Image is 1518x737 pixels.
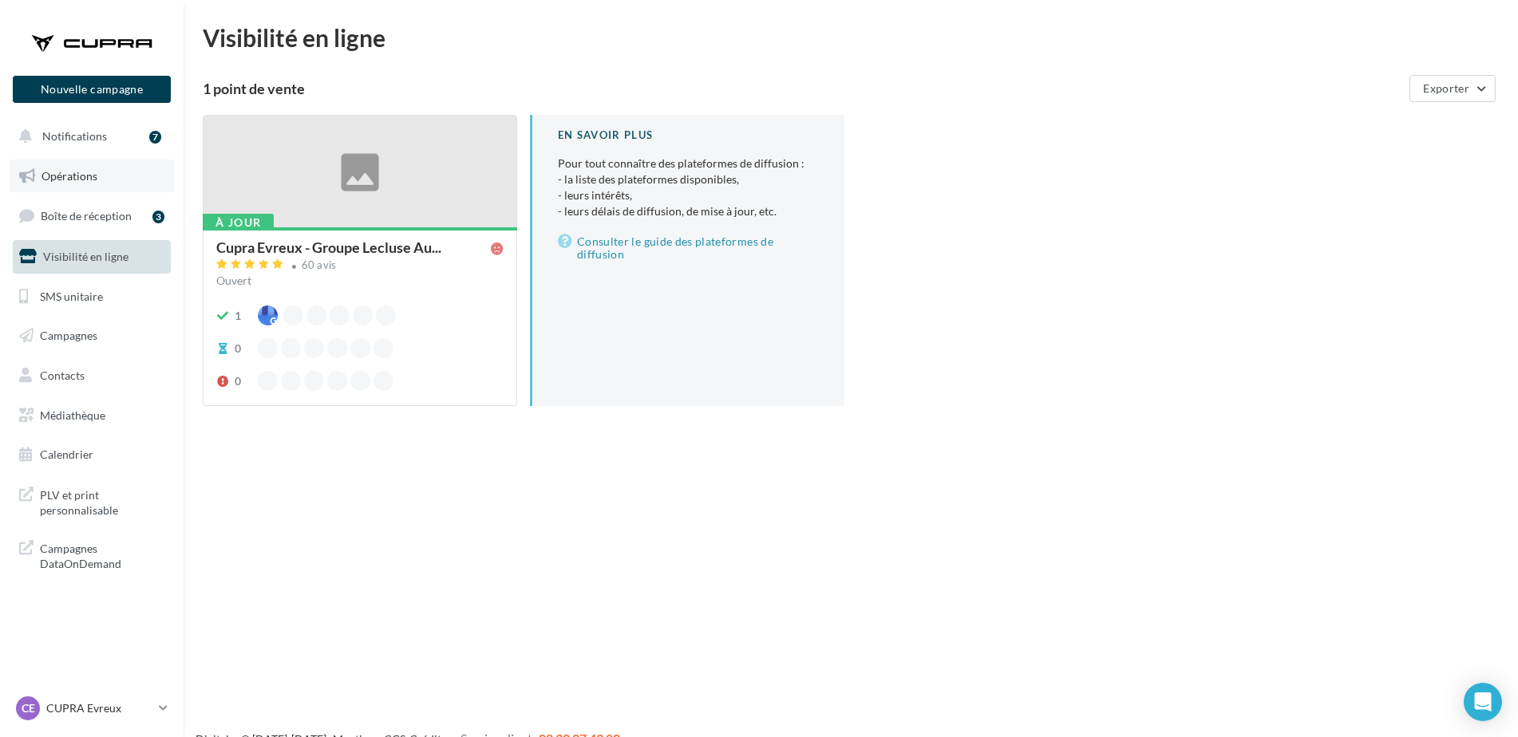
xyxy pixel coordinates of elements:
[10,240,174,274] a: Visibilité en ligne
[10,120,168,153] button: Notifications 7
[558,232,819,264] a: Consulter le guide des plateformes de diffusion
[235,308,241,324] div: 1
[558,203,819,219] li: - leurs délais de diffusion, de mise à jour, etc.
[40,329,97,342] span: Campagnes
[40,289,103,302] span: SMS unitaire
[558,171,819,187] li: - la liste des plateformes disponibles,
[10,478,174,525] a: PLV et print personnalisable
[42,169,97,183] span: Opérations
[40,538,164,572] span: Campagnes DataOnDemand
[1409,75,1496,102] button: Exporter
[13,76,171,103] button: Nouvelle campagne
[10,531,174,578] a: Campagnes DataOnDemand
[149,131,161,144] div: 7
[10,160,174,193] a: Opérations
[10,359,174,392] a: Contacts
[41,209,132,223] span: Boîte de réception
[42,129,107,143] span: Notifications
[235,373,241,389] div: 0
[152,211,164,223] div: 3
[10,319,174,353] a: Campagnes
[203,81,1403,96] div: 1 point de vente
[216,240,441,254] span: Cupra Evreux - Groupe Lecluse Au...
[1464,683,1502,721] div: Open Intercom Messenger
[302,260,337,270] div: 60 avis
[558,187,819,203] li: - leurs intérêts,
[235,341,241,357] div: 0
[558,156,819,219] p: Pour tout connaître des plateformes de diffusion :
[558,128,819,143] div: En savoir plus
[1423,81,1469,95] span: Exporter
[203,214,274,231] div: À jour
[43,250,128,263] span: Visibilité en ligne
[10,399,174,432] a: Médiathèque
[10,280,174,313] a: SMS unitaire
[40,408,105,422] span: Médiathèque
[40,447,93,461] span: Calendrier
[216,257,504,276] a: 60 avis
[10,438,174,471] a: Calendrier
[46,700,152,716] p: CUPRA Evreux
[22,700,35,716] span: CE
[203,26,1499,49] div: Visibilité en ligne
[216,274,251,287] span: Ouvert
[40,368,85,382] span: Contacts
[40,484,164,518] span: PLV et print personnalisable
[13,693,171,723] a: CE CUPRA Evreux
[10,199,174,233] a: Boîte de réception3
